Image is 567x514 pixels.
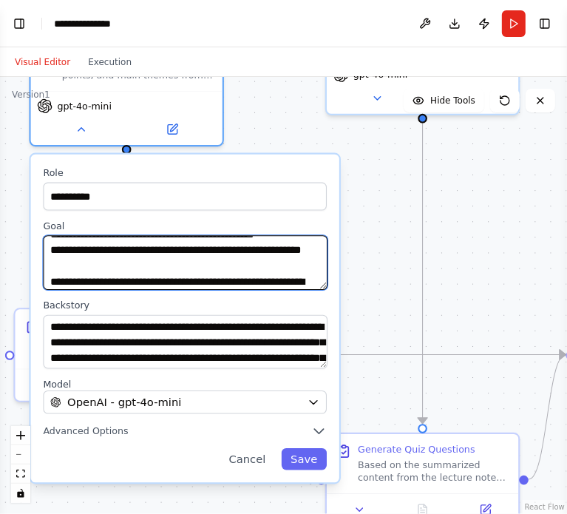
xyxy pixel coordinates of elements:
label: Role [43,167,327,180]
span: gpt-4o-mini [353,69,408,81]
span: OpenAI - gpt-4o-mini [67,395,181,410]
div: Extract key concepts, important points, and main themes from {lecture_notes} and create comprehen... [29,27,223,146]
button: Show right sidebar [534,13,555,34]
label: Goal [43,220,327,232]
div: Summarize Lecture NotesAnalyze the provided {lecture_notes} and create a comprehensive summary th... [13,308,208,402]
button: toggle interactivity [11,484,30,503]
g: Edge from c4c3d7f4-b2d3-42a4-857a-632bc5993184 to 2f1b14e0-89e7-4314-be8c-4103c9289f7d [217,347,566,362]
span: gpt-4o-mini [57,100,112,112]
label: Model [43,378,327,390]
button: Advanced Options [43,424,327,439]
label: Backstory [43,299,327,311]
button: zoom in [11,426,30,445]
nav: breadcrumb [54,16,135,31]
g: Edge from 4b282591-9094-4e0d-b6b7-2bb4f3eea712 to 6b51819a-6f0b-4857-926b-c2706523c39a [415,123,430,424]
g: Edge from c4c3d7f4-b2d3-42a4-857a-632bc5993184 to 6b51819a-6f0b-4857-926b-c2706523c39a [217,347,316,487]
div: Extract key concepts, important points, and main themes from {lecture_notes} and create comprehen... [62,57,213,82]
button: Cancel [220,448,275,470]
div: React Flow controls [11,426,30,503]
button: Show left sidebar [9,13,30,34]
button: Save [282,448,327,470]
span: Advanced Options [43,425,128,438]
div: Version 1 [12,89,50,101]
span: Hide Tools [430,95,475,106]
a: React Flow attribution [525,503,565,511]
button: Execution [79,53,140,71]
div: Based on the summarized content from the lecture notes, create a comprehensive quiz for {subject}... [358,459,509,484]
button: Hide Tools [404,89,484,112]
div: Generate Quiz Questions [358,444,475,456]
button: zoom out [11,445,30,464]
button: Open in side panel [128,120,216,138]
button: OpenAI - gpt-4o-mini [43,390,327,414]
button: fit view [11,464,30,484]
button: Visual Editor [6,53,79,71]
g: Edge from 6b51819a-6f0b-4857-926b-c2706523c39a to 2f1b14e0-89e7-4314-be8c-4103c9289f7d [529,347,566,487]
